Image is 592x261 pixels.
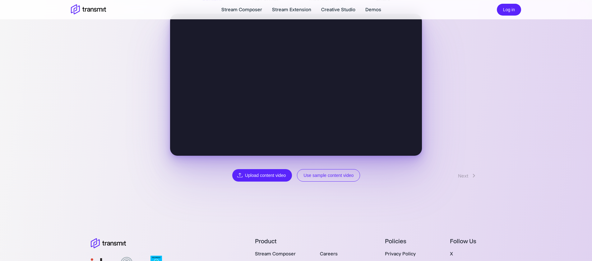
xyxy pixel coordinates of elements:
a: Stream Extension [272,6,311,13]
a: Stream Composer [221,6,262,13]
div: Follow Us [450,238,501,248]
button: Log in [497,4,521,16]
div: Policies [385,238,436,248]
a: Creative Studio [321,6,355,13]
a: X [450,251,453,257]
a: Stream Composer [255,251,296,257]
button: Use sample content video [297,169,360,182]
label: Upload content video [232,169,292,182]
a: Privacy Policy [385,251,416,257]
a: Careers [320,251,338,257]
div: Product [255,238,371,248]
a: Demos [365,6,381,13]
a: Log in [497,6,521,12]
